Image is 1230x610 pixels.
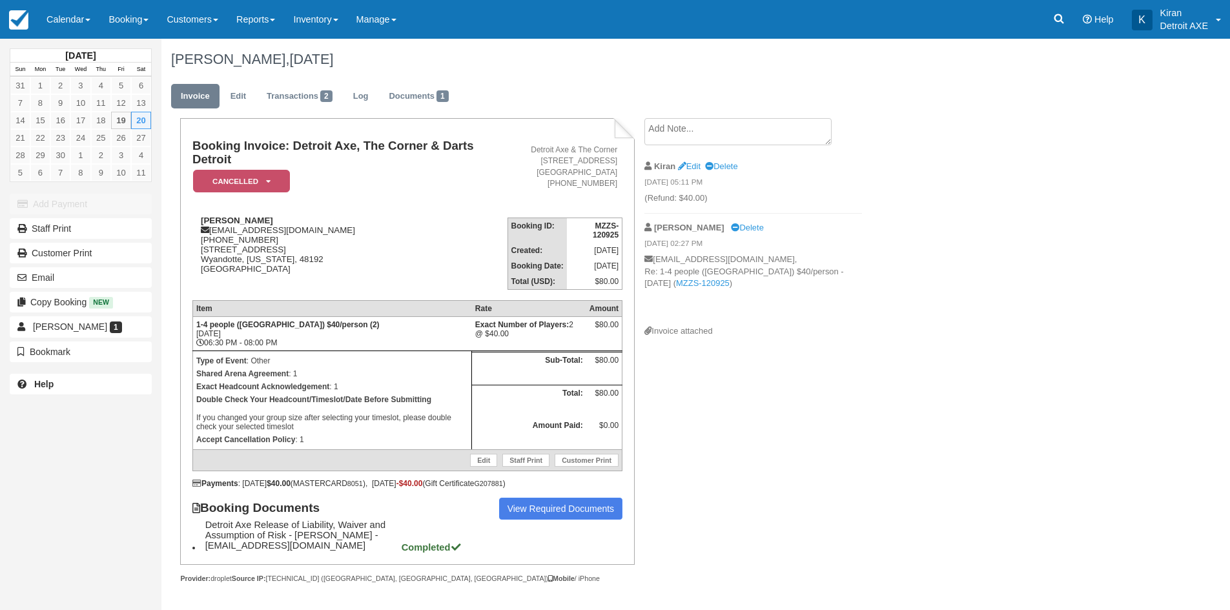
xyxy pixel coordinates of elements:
[34,379,54,389] b: Help
[30,77,50,94] a: 1
[472,317,586,351] td: 2 @ $40.00
[196,356,247,365] strong: Type of Event
[111,77,131,94] a: 5
[192,501,332,515] strong: Booking Documents
[131,94,151,112] a: 13
[1160,6,1208,19] p: Kiran
[10,218,152,239] a: Staff Print
[70,112,90,129] a: 17
[347,480,363,487] small: 8051
[654,161,675,171] strong: Kiran
[502,454,549,467] a: Staff Print
[436,90,449,102] span: 1
[10,374,152,394] a: Help
[1160,19,1208,32] p: Detroit AXE
[196,382,329,391] strong: Exact Headcount Acknowledgement
[396,479,423,488] span: -$40.00
[499,498,623,520] a: View Required Documents
[50,147,70,164] a: 30
[196,380,468,393] p: : 1
[402,542,462,553] strong: Completed
[10,112,30,129] a: 14
[589,320,619,340] div: $80.00
[320,90,333,102] span: 2
[111,129,131,147] a: 26
[676,278,730,288] a: MZZS-120925
[343,84,378,109] a: Log
[131,63,151,77] th: Sat
[644,325,862,338] div: Invoice attached
[70,129,90,147] a: 24
[131,129,151,147] a: 27
[586,301,622,317] th: Amount
[111,164,131,181] a: 10
[593,221,619,239] strong: MZZS-120925
[10,164,30,181] a: 5
[50,94,70,112] a: 9
[678,161,701,171] a: Edit
[10,267,152,288] button: Email
[586,352,622,385] td: $80.00
[257,84,342,109] a: Transactions2
[10,147,30,164] a: 28
[196,393,468,433] p: If you changed your group size after selecting your timeslot, please double check your selected t...
[196,354,468,367] p: : Other
[507,243,567,258] th: Created:
[70,94,90,112] a: 10
[567,243,622,258] td: [DATE]
[196,395,431,404] b: Double Check Your Headcount/Timeslot/Date Before Submitting
[232,574,266,582] strong: Source IP:
[644,192,862,205] p: (Refund: $40.00)
[289,51,333,67] span: [DATE]
[10,316,152,337] a: [PERSON_NAME] 1
[131,77,151,94] a: 6
[193,170,290,192] em: Cancelled
[91,147,111,164] a: 2
[50,112,70,129] a: 16
[30,164,50,181] a: 6
[111,112,131,129] a: 19
[10,94,30,112] a: 7
[111,63,131,77] th: Fri
[89,297,113,308] span: New
[567,274,622,290] td: $80.00
[192,169,285,193] a: Cancelled
[10,63,30,77] th: Sun
[474,480,502,487] small: G207881
[91,77,111,94] a: 4
[30,63,50,77] th: Mon
[171,52,1074,67] h1: [PERSON_NAME],
[171,84,220,109] a: Invoice
[9,10,28,30] img: checkfront-main-nav-mini-logo.png
[507,218,567,243] th: Booking ID:
[50,63,70,77] th: Tue
[91,94,111,112] a: 11
[507,258,567,274] th: Booking Date:
[567,258,622,274] td: [DATE]
[10,77,30,94] a: 31
[180,574,634,584] div: droplet [TECHNICAL_ID] ([GEOGRAPHIC_DATA], [GEOGRAPHIC_DATA], [GEOGRAPHIC_DATA]) / iPhone
[196,320,380,329] strong: 1-4 people ([GEOGRAPHIC_DATA]) $40/person (2)
[91,63,111,77] th: Thu
[70,164,90,181] a: 8
[30,112,50,129] a: 15
[192,479,622,488] div: : [DATE] (MASTERCARD ), [DATE] (Gift Certificate )
[50,77,70,94] a: 2
[196,433,468,446] p: : 1
[110,321,122,333] span: 1
[50,129,70,147] a: 23
[472,301,586,317] th: Rate
[91,129,111,147] a: 25
[10,129,30,147] a: 21
[705,161,737,171] a: Delete
[196,367,468,380] p: : 1
[267,479,291,488] strong: $40.00
[1132,10,1153,30] div: K
[30,147,50,164] a: 29
[731,223,763,232] a: Delete
[10,194,152,214] button: Add Payment
[1094,14,1114,25] span: Help
[65,50,96,61] strong: [DATE]
[131,147,151,164] a: 4
[472,352,586,385] th: Sub-Total:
